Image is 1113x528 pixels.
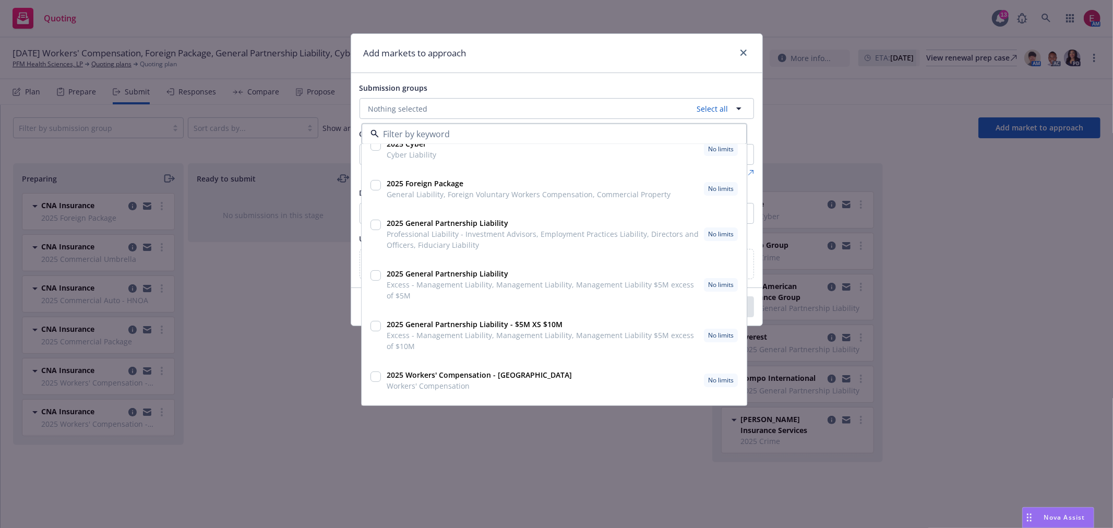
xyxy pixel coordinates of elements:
span: No limits [709,184,734,194]
input: Filter by keyword [379,128,726,140]
span: No limits [709,145,734,154]
span: Professional Liability - Investment Advisors, Employment Practices Liability, Directors and Offic... [387,229,700,250]
strong: 2025 General Partnership Liability [387,269,509,279]
div: Upload documents [360,249,754,279]
span: Upload documents [360,234,427,244]
a: Select all [693,103,728,114]
span: Workers' Compensation [387,380,572,391]
strong: 2025 Workers' Compensation - [GEOGRAPHIC_DATA] [387,370,572,380]
div: Drag to move [1023,508,1036,527]
button: Nova Assist [1022,507,1094,528]
span: General Liability, Foreign Voluntary Workers Compensation, Commercial Property [387,189,671,200]
span: No limits [709,376,734,385]
button: Nothing selected [360,144,754,165]
span: No limits [709,230,734,239]
a: close [737,46,750,59]
strong: 2025 General Partnership Liability [387,218,509,228]
button: Nothing selectedSelect all [360,98,754,119]
span: Nothing selected [368,103,428,114]
span: Nova Assist [1044,513,1085,522]
span: Excess - Management Liability, Management Liability, Management Liability $5M excess of $5M [387,279,700,301]
span: No limits [709,331,734,340]
strong: 2025 Foreign Package [387,178,464,188]
strong: 2025 General Partnership Liability - $5M XS $10M [387,319,563,329]
span: No limits [709,280,734,290]
span: Excess - Management Liability, Management Liability, Management Liability $5M excess of $10M [387,330,700,352]
span: Cyber Liability [387,149,437,160]
span: Carrier, program administrator, or wholesaler [360,129,523,139]
strong: 2025 Cyber [387,139,427,149]
span: Display name [360,188,408,198]
span: Submission groups [360,83,428,93]
h1: Add markets to approach [364,46,466,60]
